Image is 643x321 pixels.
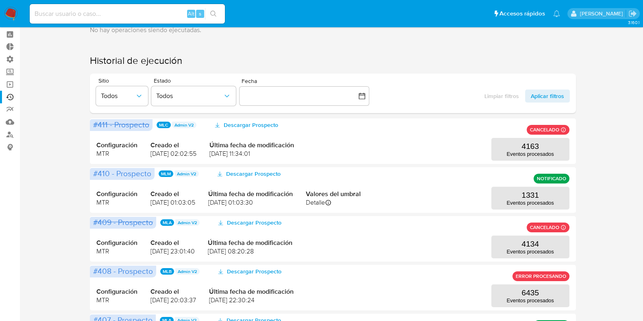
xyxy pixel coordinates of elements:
[205,8,222,20] button: search-icon
[580,10,626,17] p: julian.lasala@mercadolibre.com
[199,10,201,17] span: s
[30,9,225,19] input: Buscar usuario o caso...
[628,9,637,18] a: Salir
[499,9,545,18] span: Accesos rápidos
[553,10,560,17] a: Notificaciones
[188,10,194,17] span: Alt
[628,19,639,26] span: 3.160.1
